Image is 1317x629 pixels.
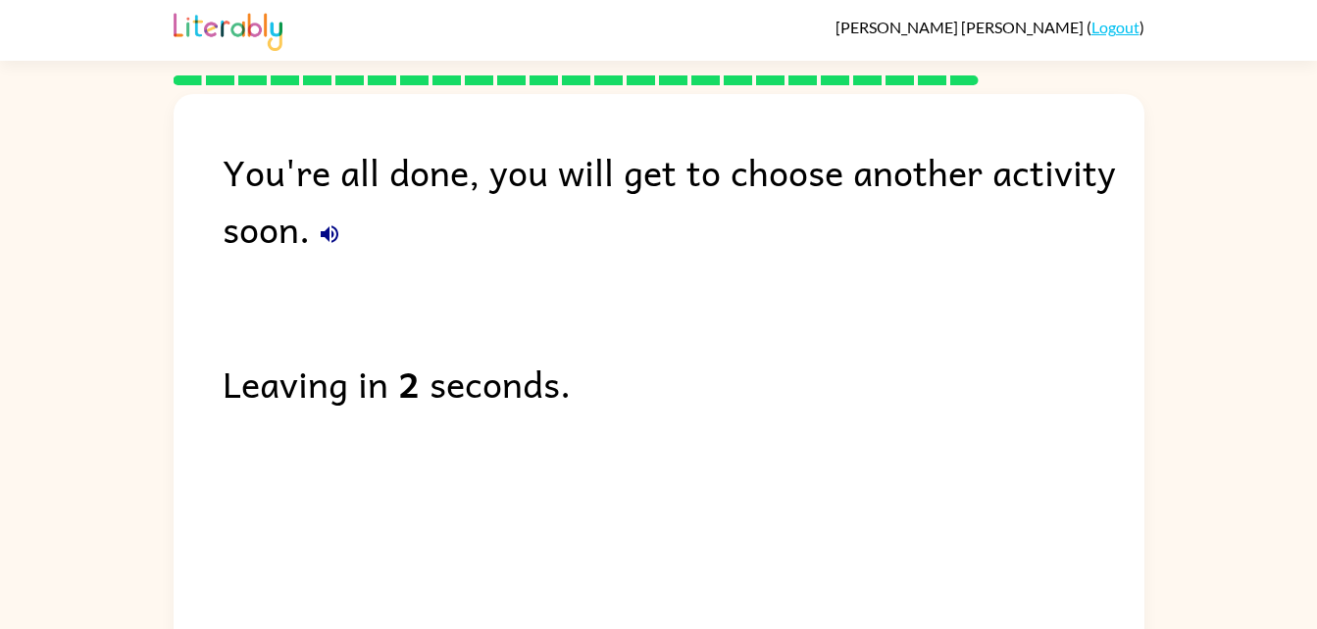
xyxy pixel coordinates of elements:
[174,8,282,51] img: Literably
[223,355,1144,411] div: Leaving in seconds.
[836,18,1087,36] span: [PERSON_NAME] [PERSON_NAME]
[223,143,1144,257] div: You're all done, you will get to choose another activity soon.
[836,18,1144,36] div: ( )
[1091,18,1140,36] a: Logout
[398,355,420,411] b: 2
